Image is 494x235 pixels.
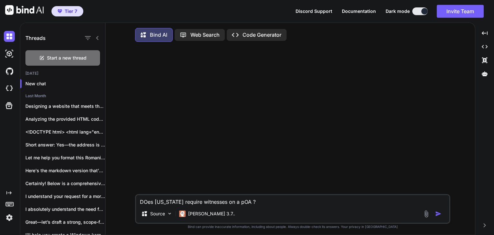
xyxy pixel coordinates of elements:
p: Here's the markdown version that's ready to... [25,167,105,174]
button: premiumTier 7 [51,6,83,16]
img: icon [435,211,442,217]
img: darkChat [4,31,15,42]
img: settings [4,212,15,223]
p: Analyzing the provided HTML code from a... [25,116,105,122]
h1: Threads [25,34,46,42]
p: Short answer: Yes—the address is essentially correct... [25,142,105,148]
textarea: DOes [US_STATE] require witnesses on a pOA ? [136,195,449,205]
p: Great—let’s draft a strong, scope-focused job posting... [25,219,105,225]
p: New chat [25,80,105,87]
span: Documentation [342,8,376,14]
h2: Last Month [20,93,105,99]
span: Tier 7 [65,8,77,14]
span: Dark mode [386,8,410,14]
button: Invite Team [437,5,484,18]
p: Designing a website that meets the outlined... [25,103,105,109]
img: Claude 3.7 Sonnet (Anthropic) [179,211,186,217]
img: attachment [423,210,430,218]
img: Pick Models [167,211,172,216]
p: [PERSON_NAME] 3.7.. [188,211,235,217]
img: cloudideIcon [4,83,15,94]
span: Start a new thread [47,55,87,61]
p: I absolutely understand the need for complete... [25,206,105,212]
p: I understand your request for a more... [25,193,105,200]
img: Bind AI [5,5,44,15]
button: Discord Support [296,9,332,14]
button: Documentation [342,9,376,14]
p: Bind AI [150,32,167,38]
p: Let me help you format this Romanian... [25,155,105,161]
p: Certainly! Below is a comprehensive HTML page... [25,180,105,187]
p: Code Generator [242,32,281,38]
p: Web Search [190,32,220,38]
span: Discord Support [296,8,332,14]
img: premium [58,9,62,13]
p: <!DOCTYPE html> <html lang="en"> <head> <meta charset="UTF-8">... [25,129,105,135]
img: githubDark [4,66,15,77]
h2: [DATE] [20,71,105,76]
img: darkAi-studio [4,48,15,59]
p: Source [150,211,165,217]
p: Bind can provide inaccurate information, including about people. Always double-check its answers.... [135,225,450,229]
